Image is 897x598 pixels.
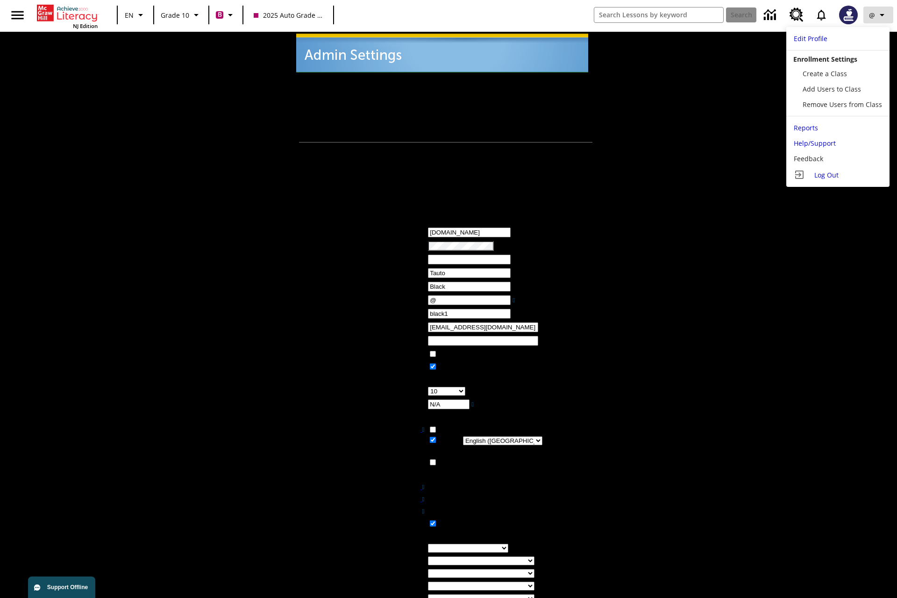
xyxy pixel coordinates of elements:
[793,55,857,64] span: Enrollment Settings
[794,139,836,148] span: Help/Support
[803,69,847,78] span: Create a Class
[794,154,823,163] span: Feedback
[794,123,818,132] span: Reports
[803,85,861,93] span: Add Users to Class
[803,100,882,109] span: Remove Users from Class
[814,171,839,179] span: Log Out
[794,34,827,43] span: Edit Profile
